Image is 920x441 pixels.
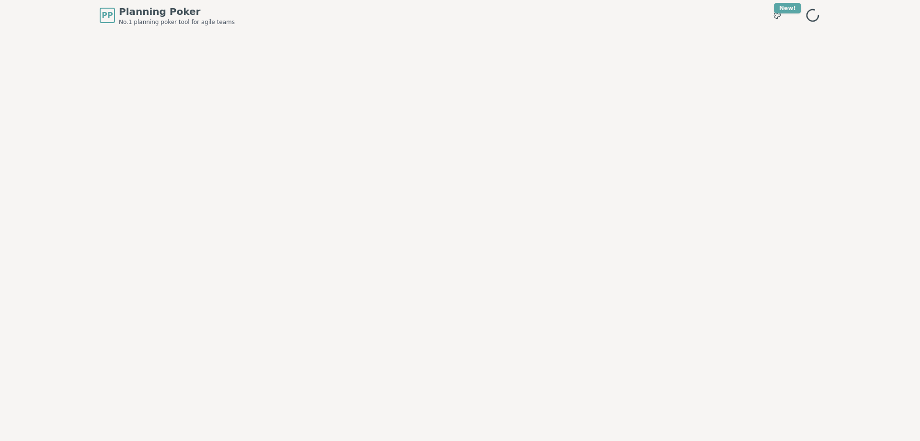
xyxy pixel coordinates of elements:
span: PP [102,10,113,21]
div: New! [774,3,801,13]
a: PPPlanning PokerNo.1 planning poker tool for agile teams [100,5,235,26]
span: Planning Poker [119,5,235,18]
button: New! [769,7,786,24]
span: No.1 planning poker tool for agile teams [119,18,235,26]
